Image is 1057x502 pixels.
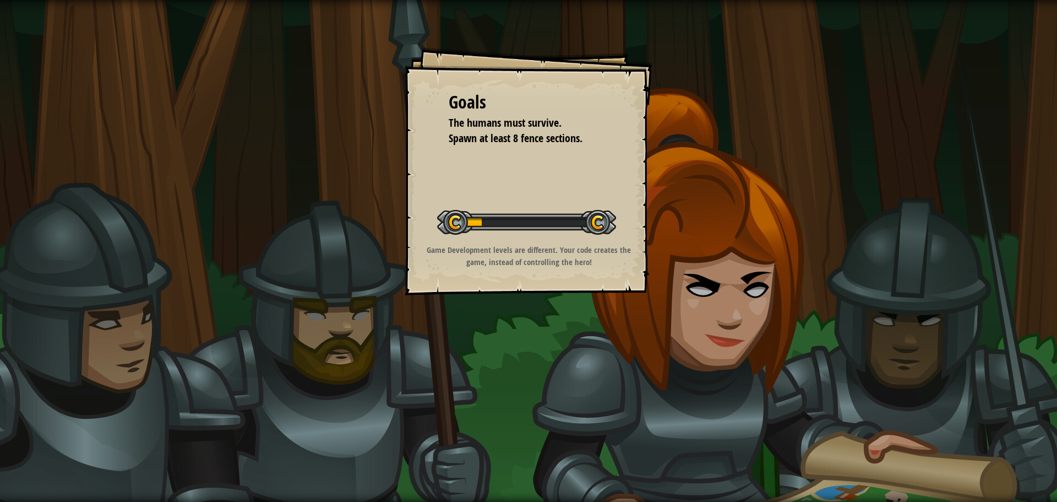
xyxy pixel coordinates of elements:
[418,244,639,268] p: Game Development levels are different. Your code creates the game, instead of controlling the hero!
[435,115,606,131] li: The humans must survive.
[435,131,606,147] li: Spawn at least 8 fence sections.
[449,115,562,130] span: The humans must survive.
[449,131,582,145] span: Spawn at least 8 fence sections.
[449,90,608,115] div: Goals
